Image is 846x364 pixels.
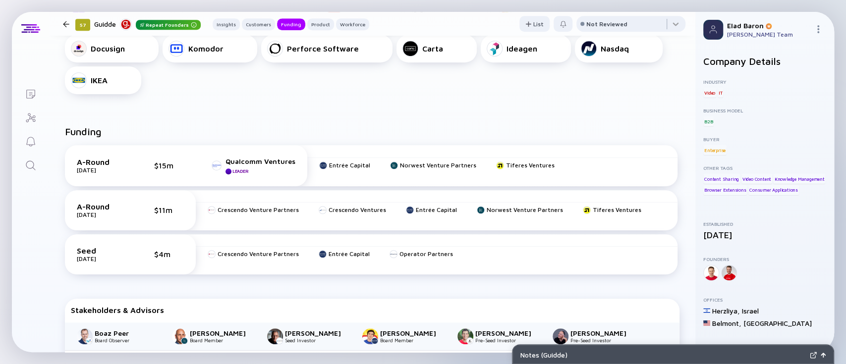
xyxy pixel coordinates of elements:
[703,230,826,240] div: [DATE]
[77,166,126,174] div: [DATE]
[154,206,184,214] div: $11m
[91,44,125,53] div: Docusign
[261,35,393,62] a: Perforce Software
[77,202,126,211] div: A-Round
[703,256,826,262] div: Founders
[277,18,305,30] button: Funding
[154,161,184,170] div: $15m
[406,206,457,213] a: Entrée Capital
[319,161,370,169] a: Entrée Capital
[718,88,724,98] div: IT
[457,328,473,344] img: Omer Perchik picture
[586,20,627,28] div: Not Reviewed
[742,307,759,315] div: Israel
[810,352,817,359] img: Expand Notes
[307,19,334,29] div: Product
[703,221,826,227] div: Established
[821,353,826,358] img: Open Notes
[213,18,240,30] button: Insights
[703,319,710,326] img: United States Flag
[727,21,810,30] div: Elad Baron
[218,206,299,213] div: Crescendo Venture Partners
[287,44,359,53] div: Perforce Software
[267,328,283,344] img: Erez Ofer picture
[506,161,555,169] div: Tiferes Ventures
[380,329,446,337] div: [PERSON_NAME]
[422,44,443,53] div: Carta
[390,250,453,258] a: Operator Partners
[71,306,674,314] div: Stakeholders & Advisors
[553,328,568,344] img: Ron Rymon picture
[362,328,378,344] img: Eran Bielski picture
[232,168,248,174] div: Leader
[712,307,740,315] div: Herzliya ,
[475,329,541,337] div: [PERSON_NAME]
[242,18,275,30] button: Customers
[743,319,812,327] div: [GEOGRAPHIC_DATA]
[319,250,370,258] a: Entrée Capital
[583,206,641,213] a: Tiferes Ventures
[77,246,126,255] div: Seed
[703,165,826,171] div: Other Tags
[329,161,370,169] div: Entrée Capital
[329,250,370,258] div: Entrée Capital
[727,31,810,38] div: [PERSON_NAME] Team
[814,25,822,33] img: Menu
[336,18,369,30] button: Workforce
[703,107,826,113] div: Business Model
[477,206,563,213] a: Norwest Venture Partners
[703,88,716,98] div: Video
[703,136,826,142] div: Buyer
[519,16,550,32] button: List
[77,211,126,218] div: [DATE]
[190,337,255,343] div: Board Member
[712,319,741,327] div: Belmont ,
[396,35,477,62] a: Carta
[213,19,240,29] div: Insights
[190,329,255,337] div: [PERSON_NAME]
[218,250,299,258] div: Crescendo Venture Partners
[136,20,201,30] div: Repeat Founders
[77,255,126,262] div: [DATE]
[154,250,184,259] div: $4m
[12,153,49,176] a: Search
[172,328,188,344] img: Dror Nahumi picture
[163,35,257,62] a: Komodor
[12,105,49,129] a: Investor Map
[75,19,90,31] div: 57
[703,79,826,85] div: Industry
[285,337,350,343] div: Seed Investor
[226,157,295,165] div: Qualcomm Ventures
[188,44,224,53] div: Komodor
[380,337,446,343] div: Board Member
[212,157,295,174] a: Qualcomm VenturesLeader
[703,307,710,314] img: Israel Flag
[77,328,93,344] img: Boaz Peer picture
[496,161,555,169] a: Tiferes Ventures
[475,337,541,343] div: Pre-Seed Investor
[12,81,49,105] a: Lists
[208,250,299,258] a: Crescendo Venture Partners
[703,297,826,303] div: Offices
[390,161,476,169] a: Norwest Venture Partners
[773,174,825,184] div: Knowledge Management
[12,129,49,153] a: Reminders
[65,35,159,62] a: Docusign
[307,18,334,30] button: Product
[601,44,629,53] div: Nasdaq
[507,44,537,53] div: Ideagen
[277,19,305,29] div: Funding
[703,55,826,67] h2: Company Details
[95,337,160,343] div: Board Observer
[319,206,386,213] a: Crescendo Ventures
[570,337,636,343] div: Pre-Seed Investor
[91,76,108,85] div: IKEA
[703,174,740,184] div: Content Sharing
[703,116,714,126] div: B2B
[399,250,453,258] div: Operator Partners
[748,185,799,195] div: Consumer Applications
[94,18,201,30] div: Guidde
[95,329,160,337] div: Boaz Peer
[416,206,457,213] div: Entrée Capital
